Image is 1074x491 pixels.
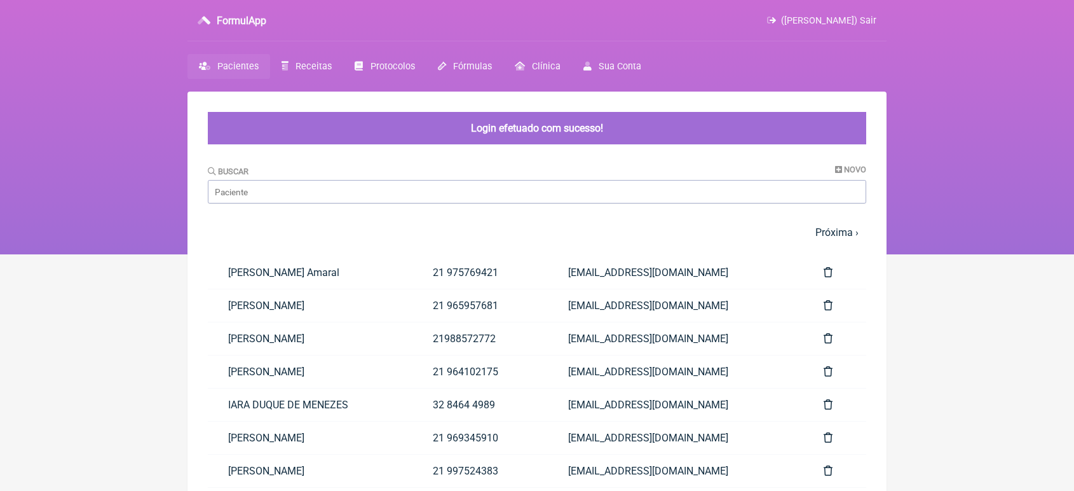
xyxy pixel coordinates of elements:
a: 32 8464 4989 [412,389,548,421]
span: Novo [844,165,866,174]
a: [EMAIL_ADDRESS][DOMAIN_NAME] [548,289,803,322]
a: 21 969345910 [412,422,548,454]
h3: FormulApp [217,15,266,27]
a: [PERSON_NAME] [208,455,412,487]
a: [EMAIL_ADDRESS][DOMAIN_NAME] [548,356,803,388]
a: [PERSON_NAME] [208,422,412,454]
a: 21 975769421 [412,256,548,289]
span: Sua Conta [599,61,641,72]
a: Receitas [270,54,343,79]
a: Fórmulas [426,54,503,79]
span: Protocolos [370,61,415,72]
span: Pacientes [217,61,259,72]
a: [PERSON_NAME] [208,289,412,322]
span: Fórmulas [453,61,492,72]
a: [PERSON_NAME] [208,322,412,355]
a: 21 965957681 [412,289,548,322]
span: ([PERSON_NAME]) Sair [781,15,876,26]
a: Pacientes [187,54,270,79]
a: [EMAIL_ADDRESS][DOMAIN_NAME] [548,422,803,454]
a: 21988572772 [412,322,548,355]
a: 21 997524383 [412,455,548,487]
a: [EMAIL_ADDRESS][DOMAIN_NAME] [548,256,803,289]
a: [EMAIL_ADDRESS][DOMAIN_NAME] [548,389,803,421]
input: Paciente [208,180,866,204]
a: Próxima › [815,226,859,239]
a: 21 964102175 [412,356,548,388]
nav: pager [208,219,866,246]
a: [PERSON_NAME] Amaral [208,256,412,289]
a: [EMAIL_ADDRESS][DOMAIN_NAME] [548,322,803,355]
div: Login efetuado com sucesso! [208,112,866,144]
a: [PERSON_NAME] [208,356,412,388]
a: Sua Conta [572,54,653,79]
span: Receitas [296,61,332,72]
span: Clínica [532,61,561,72]
a: IARA DUQUE DE MENEZES [208,389,412,421]
a: Protocolos [343,54,426,79]
a: Novo [835,165,866,174]
a: [EMAIL_ADDRESS][DOMAIN_NAME] [548,455,803,487]
a: Clínica [503,54,572,79]
a: ([PERSON_NAME]) Sair [767,15,876,26]
label: Buscar [208,167,248,176]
